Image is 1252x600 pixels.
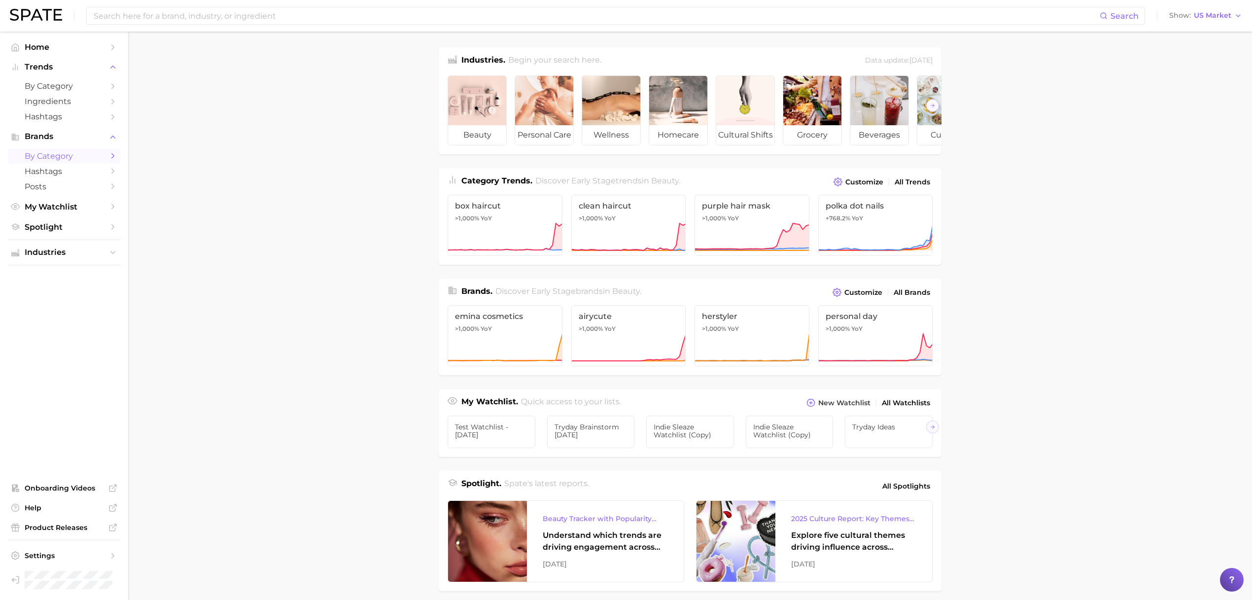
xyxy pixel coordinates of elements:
[8,164,120,179] a: Hashtags
[917,75,976,145] a: culinary
[917,125,975,145] span: culinary
[746,416,834,448] a: Indie Sleaze Watchlist (copy)
[25,202,104,212] span: My Watchlist
[543,558,668,570] div: [DATE]
[826,312,926,321] span: personal day
[25,132,104,141] span: Brands
[481,325,492,333] span: YoY
[535,176,680,185] span: Discover Early Stage trends in .
[579,325,603,332] span: >1,000%
[695,305,809,366] a: herstyler>1,000% YoY
[8,481,120,495] a: Onboarding Videos
[448,416,535,448] a: Test Watchlist - [DATE]
[702,325,726,332] span: >1,000%
[783,75,842,145] a: grocery
[891,286,933,299] a: All Brands
[826,325,850,332] span: >1,000%
[826,201,926,211] span: polka dot nails
[455,423,528,439] span: Test Watchlist - [DATE]
[461,286,492,296] span: Brands .
[654,423,727,439] span: Indie Sleaze Watchlist (copy)
[649,125,707,145] span: homecare
[845,416,933,448] a: Tryday Ideas
[830,285,885,299] button: Customize
[461,396,518,410] h1: My Watchlist.
[728,325,739,333] span: YoY
[579,312,679,321] span: airycute
[25,484,104,493] span: Onboarding Videos
[448,500,684,582] a: Beauty Tracker with Popularity IndexUnderstand which trends are driving engagement across platfor...
[850,75,909,145] a: beverages
[8,500,120,515] a: Help
[8,60,120,74] button: Trends
[716,125,774,145] span: cultural shifts
[8,109,120,124] a: Hashtags
[515,75,574,145] a: personal care
[571,305,686,366] a: airycute>1,000% YoY
[455,201,555,211] span: box haircut
[882,399,930,407] span: All Watchlists
[8,568,120,592] a: Log out. Currently logged in as Brennan McVicar with e-mail brennan@spate.nyc.
[604,214,616,222] span: YoY
[455,312,555,321] span: emina cosmetics
[818,195,933,256] a: polka dot nails+768.2% YoY
[649,75,708,145] a: homecare
[8,199,120,214] a: My Watchlist
[579,214,603,222] span: >1,000%
[646,416,734,448] a: Indie Sleaze Watchlist (copy)
[504,478,589,494] h2: Spate's latest reports.
[8,245,120,260] button: Industries
[515,125,573,145] span: personal care
[818,399,870,407] span: New Watchlist
[455,214,479,222] span: >1,000%
[892,176,933,189] a: All Trends
[25,42,104,52] span: Home
[521,396,621,410] h2: Quick access to your lists.
[8,179,120,194] a: Posts
[25,97,104,106] span: Ingredients
[543,529,668,553] div: Understand which trends are driving engagement across platforms in the skin, hair, makeup, and fr...
[448,125,506,145] span: beauty
[481,214,492,222] span: YoY
[826,214,850,222] span: +768.2%
[8,129,120,144] button: Brands
[8,148,120,164] a: by Category
[555,423,627,439] span: Tryday Brainstorm [DATE]
[696,500,933,582] a: 2025 Culture Report: Key Themes That Are Shaping Consumer DemandExplore five cultural themes driv...
[8,39,120,55] a: Home
[8,94,120,109] a: Ingredients
[461,478,501,494] h1: Spotlight.
[651,176,679,185] span: beauty
[25,248,104,257] span: Industries
[93,7,1100,24] input: Search here for a brand, industry, or ingredient
[25,63,104,71] span: Trends
[1167,9,1245,22] button: ShowUS Market
[25,182,104,191] span: Posts
[894,288,930,297] span: All Brands
[448,195,562,256] a: box haircut>1,000% YoY
[1169,13,1191,18] span: Show
[844,288,882,297] span: Customize
[455,325,479,332] span: >1,000%
[25,523,104,532] span: Product Releases
[865,54,933,68] div: Data update: [DATE]
[850,125,908,145] span: beverages
[926,421,939,433] button: Scroll Right
[612,286,640,296] span: beauty
[804,396,873,410] button: New Watchlist
[791,513,916,525] div: 2025 Culture Report: Key Themes That Are Shaping Consumer Demand
[852,423,925,431] span: Tryday Ideas
[508,54,601,68] h2: Begin your search here.
[845,178,883,186] span: Customize
[25,151,104,161] span: by Category
[8,548,120,563] a: Settings
[695,195,809,256] a: purple hair mask>1,000% YoY
[716,75,775,145] a: cultural shifts
[461,176,532,185] span: Category Trends .
[818,305,933,366] a: personal day>1,000% YoY
[926,99,939,112] button: Scroll Right
[495,286,641,296] span: Discover Early Stage brands in .
[1111,11,1139,21] span: Search
[582,125,640,145] span: wellness
[880,478,933,494] a: All Spotlights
